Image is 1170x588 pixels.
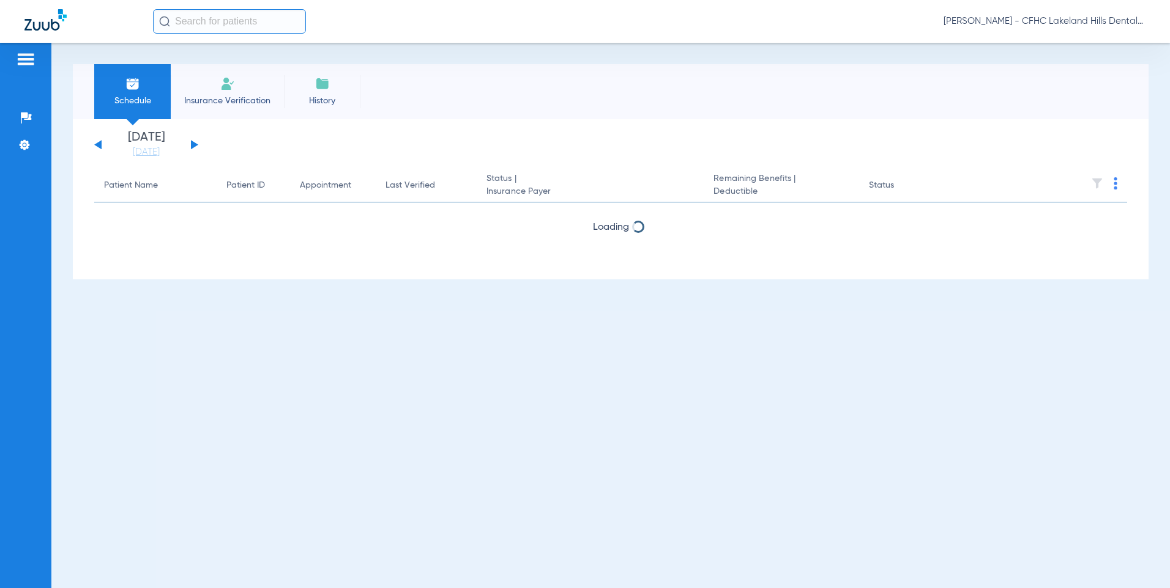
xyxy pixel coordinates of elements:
[486,185,694,198] span: Insurance Payer
[159,16,170,27] img: Search Icon
[16,52,35,67] img: hamburger-icon
[593,222,629,232] span: Loading
[593,255,629,265] span: Loading
[220,76,235,91] img: Manual Insurance Verification
[293,95,351,107] span: History
[180,95,275,107] span: Insurance Verification
[704,169,859,203] th: Remaining Benefits |
[386,179,435,192] div: Last Verified
[226,179,265,192] div: Patient ID
[103,95,162,107] span: Schedule
[104,179,207,192] div: Patient Name
[944,15,1146,28] span: [PERSON_NAME] - CFHC Lakeland Hills Dental
[477,169,704,203] th: Status |
[714,185,849,198] span: Deductible
[1091,177,1103,189] img: filter.svg
[300,179,366,192] div: Appointment
[153,9,306,34] input: Search for patients
[300,179,351,192] div: Appointment
[110,131,183,158] li: [DATE]
[125,76,140,91] img: Schedule
[859,169,942,203] th: Status
[226,179,280,192] div: Patient ID
[24,9,67,31] img: Zuub Logo
[1114,177,1117,189] img: group-dot-blue.svg
[110,146,183,158] a: [DATE]
[386,179,467,192] div: Last Verified
[104,179,158,192] div: Patient Name
[315,76,330,91] img: History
